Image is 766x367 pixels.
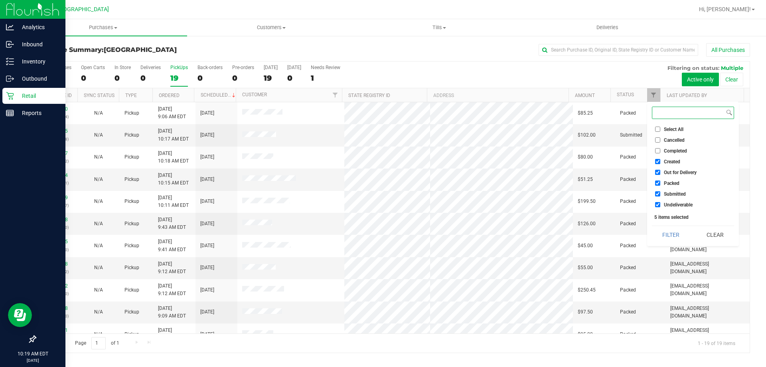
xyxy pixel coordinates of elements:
span: [DATE] [200,131,214,139]
div: 0 [81,73,105,83]
button: All Purchases [706,43,750,57]
a: 11987139 [45,195,68,200]
span: $85.25 [578,109,593,117]
span: Packed [664,181,679,186]
span: [DATE] 9:06 AM EDT [158,105,186,121]
a: Last Updated By [667,93,707,98]
inline-svg: Inbound [6,40,14,48]
span: Submitted [620,131,642,139]
span: Filtering on status: [667,65,719,71]
span: $97.50 [578,308,593,316]
span: Undeliverable [664,202,693,207]
span: Not Applicable [94,287,103,293]
a: 11987245 [45,128,68,134]
span: [DATE] 8:40 AM EDT [158,327,186,342]
span: [DATE] [200,286,214,294]
span: [DATE] 9:12 AM EDT [158,282,186,298]
div: 0 [140,73,161,83]
a: 11986588 [45,261,68,267]
span: Not Applicable [94,177,103,182]
button: N/A [94,176,103,183]
span: $95.00 [578,331,593,338]
span: Packed [620,220,636,228]
span: Not Applicable [94,221,103,226]
span: $102.00 [578,131,596,139]
span: [DATE] 10:11 AM EDT [158,194,189,209]
span: Multiple [721,65,743,71]
span: $126.00 [578,220,596,228]
span: [DATE] [200,220,214,228]
span: Pickup [124,308,139,316]
span: [EMAIL_ADDRESS][DOMAIN_NAME] [670,282,745,298]
button: N/A [94,109,103,117]
button: N/A [94,220,103,228]
div: 1 [311,73,340,83]
span: $250.45 [578,286,596,294]
span: [DATE] [200,176,214,183]
p: [DATE] [4,357,62,363]
span: Pickup [124,131,139,139]
button: N/A [94,308,103,316]
a: State Registry ID [348,93,390,98]
a: Status [617,92,634,97]
span: 1 - 19 of 19 items [691,337,742,349]
span: [EMAIL_ADDRESS][DOMAIN_NAME] [670,305,745,320]
span: Packed [620,242,636,250]
span: Hi, [PERSON_NAME]! [699,6,751,12]
a: 11987184 [45,173,68,178]
span: Packed [620,153,636,161]
div: 0 [115,73,131,83]
button: N/A [94,131,103,139]
input: Created [655,159,660,164]
span: $45.00 [578,242,593,250]
input: Packed [655,181,660,186]
span: [GEOGRAPHIC_DATA] [54,6,109,13]
input: Submitted [655,191,660,196]
span: [DATE] [200,264,214,272]
span: Completed [664,149,687,153]
div: Needs Review [311,65,340,70]
div: Open Carts [81,65,105,70]
span: Cancelled [664,138,685,143]
span: Pickup [124,153,139,161]
button: N/A [94,264,103,272]
a: Deliveries [523,19,691,36]
a: Customer [242,92,267,97]
span: Not Applicable [94,198,103,204]
button: Clear [696,226,734,244]
span: Pickup [124,331,139,338]
input: Out for Delivery [655,170,660,175]
div: In Store [115,65,131,70]
span: $80.00 [578,153,593,161]
a: Purchases [19,19,187,36]
span: Not Applicable [94,154,103,160]
a: Filter [329,88,342,102]
a: Filter [647,88,660,102]
button: N/A [94,153,103,161]
div: 0 [287,73,301,83]
span: Packed [620,109,636,117]
span: [DATE] [200,308,214,316]
span: Page of 1 [68,337,126,349]
div: [DATE] [264,65,278,70]
input: Select All [655,127,660,132]
span: [DATE] 10:15 AM EDT [158,172,189,187]
span: [DATE] [200,242,214,250]
iframe: Resource center [8,303,32,327]
span: [DATE] 9:12 AM EDT [158,260,186,276]
p: Analytics [14,22,62,32]
span: [GEOGRAPHIC_DATA] [104,46,177,54]
div: Deliveries [140,65,161,70]
span: Tills [355,24,523,31]
a: Tills [355,19,523,36]
span: Deliveries [586,24,629,31]
span: [DATE] 10:18 AM EDT [158,150,189,165]
p: Inventory [14,57,62,66]
button: N/A [94,286,103,294]
span: Not Applicable [94,132,103,138]
span: [DATE] [200,331,214,338]
div: Pre-orders [232,65,254,70]
a: Ordered [159,93,180,98]
span: $55.00 [578,264,593,272]
span: Pickup [124,220,139,228]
